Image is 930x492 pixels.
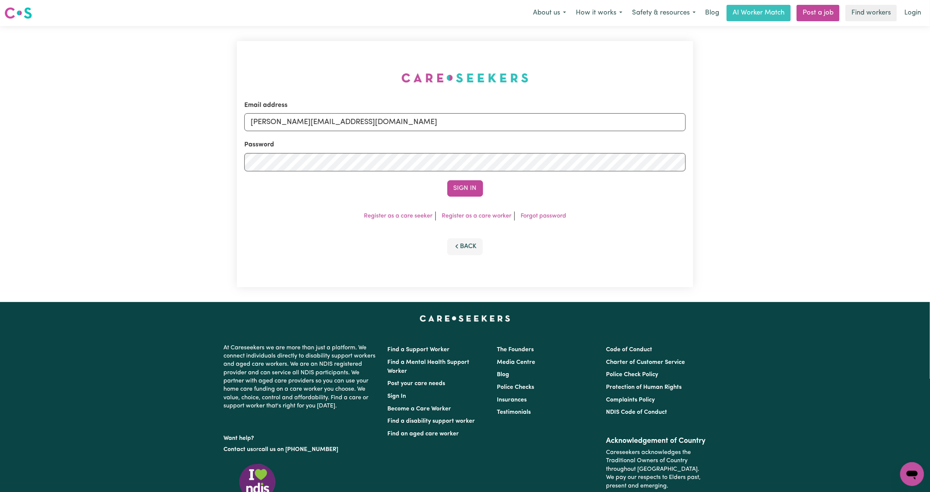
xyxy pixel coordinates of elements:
[900,5,926,21] a: Login
[900,462,924,486] iframe: Button to launch messaging window, conversation in progress
[388,359,470,374] a: Find a Mental Health Support Worker
[571,5,627,21] button: How it works
[627,5,701,21] button: Safety & resources
[497,384,534,390] a: Police Checks
[4,6,32,20] img: Careseekers logo
[224,431,379,442] p: Want help?
[447,180,483,197] button: Sign In
[388,393,406,399] a: Sign In
[497,347,534,353] a: The Founders
[224,341,379,413] p: At Careseekers we are more than just a platform. We connect individuals directly to disability su...
[388,406,451,412] a: Become a Care Worker
[701,5,724,21] a: Blog
[420,315,510,321] a: Careseekers home page
[845,5,897,21] a: Find workers
[388,347,450,353] a: Find a Support Worker
[224,447,253,453] a: Contact us
[606,384,682,390] a: Protection of Human Rights
[388,431,459,437] a: Find an aged care worker
[606,409,667,415] a: NDIS Code of Conduct
[606,437,706,445] h2: Acknowledgement of Country
[606,359,685,365] a: Charter of Customer Service
[259,447,339,453] a: call us on [PHONE_NUMBER]
[797,5,839,21] a: Post a job
[727,5,791,21] a: AI Worker Match
[388,418,475,424] a: Find a disability support worker
[244,140,274,150] label: Password
[497,409,531,415] a: Testimonials
[497,397,527,403] a: Insurances
[606,347,652,353] a: Code of Conduct
[4,4,32,22] a: Careseekers logo
[606,397,655,403] a: Complaints Policy
[388,381,445,387] a: Post your care needs
[606,372,658,378] a: Police Check Policy
[521,213,566,219] a: Forgot password
[497,359,535,365] a: Media Centre
[528,5,571,21] button: About us
[244,101,288,110] label: Email address
[447,238,483,255] button: Back
[244,113,686,131] input: Email address
[224,442,379,457] p: or
[497,372,509,378] a: Blog
[364,213,432,219] a: Register as a care seeker
[442,213,511,219] a: Register as a care worker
